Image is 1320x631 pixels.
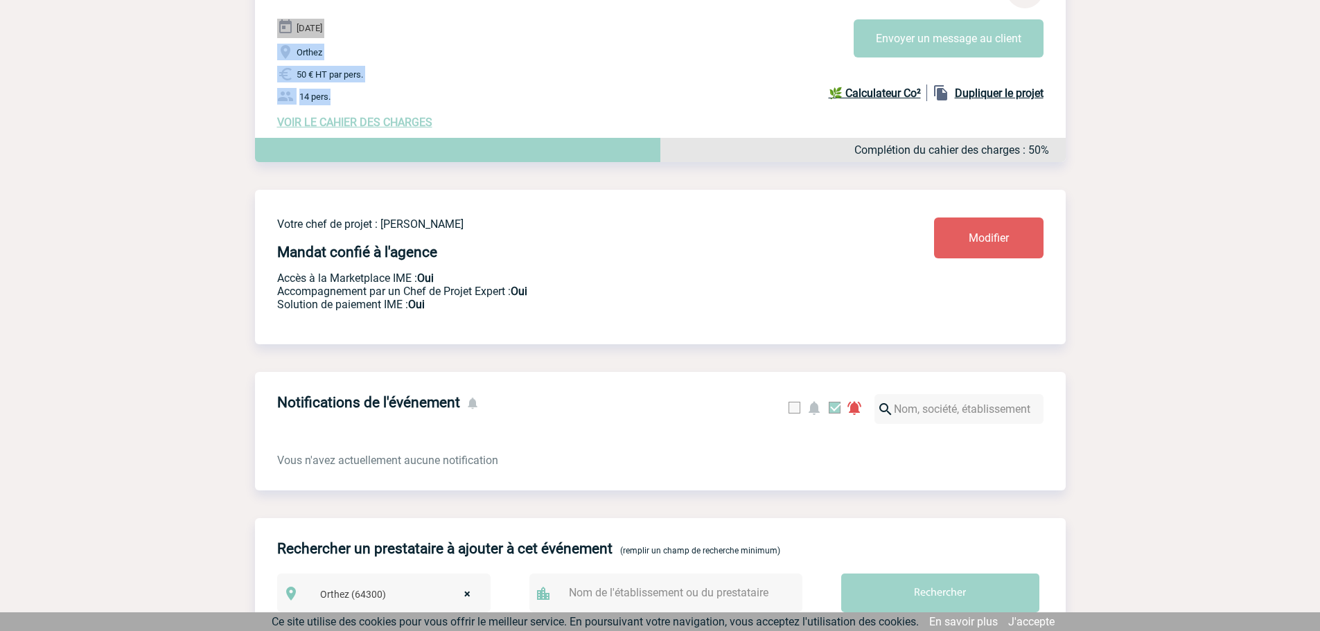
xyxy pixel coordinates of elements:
span: Ce site utilise des cookies pour vous offrir le meilleur service. En poursuivant votre navigation... [272,615,919,628]
span: Orthez (64300) [315,585,484,604]
img: file_copy-black-24dp.png [933,85,949,101]
button: Envoyer un message au client [854,19,1044,57]
p: Votre chef de projet : [PERSON_NAME] [277,217,852,231]
input: Rechercher [841,574,1039,612]
span: Modifier [969,231,1009,245]
input: Nom de l'établissement ou du prestataire [565,583,780,603]
a: J'accepte [1008,615,1055,628]
h4: Notifications de l'événement [277,394,460,411]
p: Conformité aux process achat client, Prise en charge de la facturation, Mutualisation de plusieur... [277,298,852,311]
b: 🌿 Calculateur Co² [829,87,921,100]
b: Oui [408,298,425,311]
span: Orthez [297,47,322,57]
p: Accès à la Marketplace IME : [277,272,852,285]
span: (remplir un champ de recherche minimum) [620,546,780,556]
p: Prestation payante [277,285,852,298]
span: × [464,585,470,604]
b: Dupliquer le projet [955,87,1044,100]
span: 50 € HT par pers. [297,69,363,80]
span: 14 pers. [299,91,331,102]
a: 🌿 Calculateur Co² [829,85,927,101]
a: En savoir plus [929,615,998,628]
b: Oui [511,285,527,298]
a: VOIR LE CAHIER DES CHARGES [277,116,432,129]
span: [DATE] [297,23,322,33]
h4: Mandat confié à l'agence [277,244,437,260]
h4: Rechercher un prestataire à ajouter à cet événement [277,540,613,557]
span: Vous n'avez actuellement aucune notification [277,454,498,467]
b: Oui [417,272,434,285]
